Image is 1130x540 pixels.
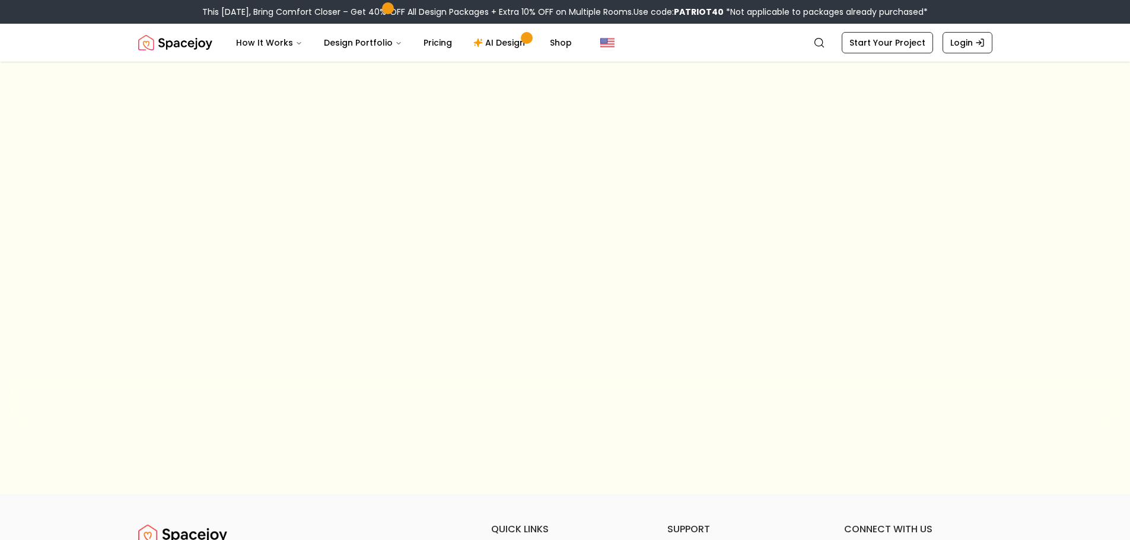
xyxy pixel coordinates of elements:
h6: quick links [491,522,639,536]
h6: support [667,522,816,536]
button: How It Works [227,31,312,55]
a: Spacejoy [138,31,212,55]
b: PATRIOT40 [674,6,724,18]
a: Login [943,32,992,53]
div: This [DATE], Bring Comfort Closer – Get 40% OFF All Design Packages + Extra 10% OFF on Multiple R... [202,6,928,18]
button: Design Portfolio [314,31,412,55]
a: AI Design [464,31,538,55]
span: Use code: [634,6,724,18]
a: Pricing [414,31,461,55]
nav: Main [227,31,581,55]
img: United States [600,36,615,50]
a: Start Your Project [842,32,933,53]
a: Shop [540,31,581,55]
nav: Global [138,24,992,62]
h6: connect with us [844,522,992,536]
img: Spacejoy Logo [138,31,212,55]
span: *Not applicable to packages already purchased* [724,6,928,18]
